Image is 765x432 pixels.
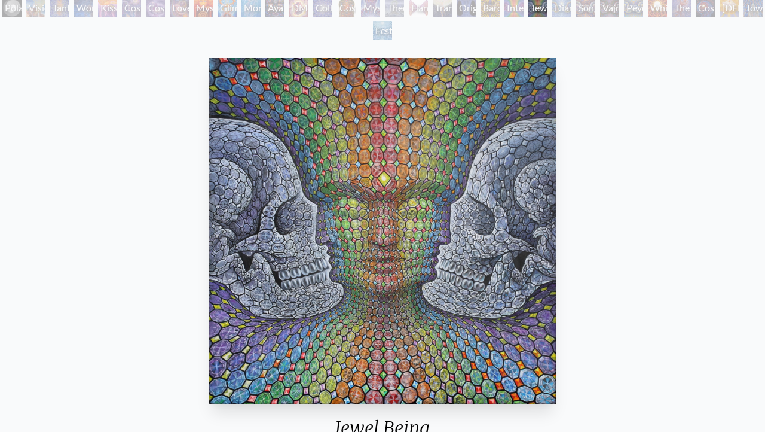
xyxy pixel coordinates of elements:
img: Jewel-Being-2006-Alex-Grey-watermarked.jpg [209,58,555,404]
div: Ecstasy [373,21,392,40]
